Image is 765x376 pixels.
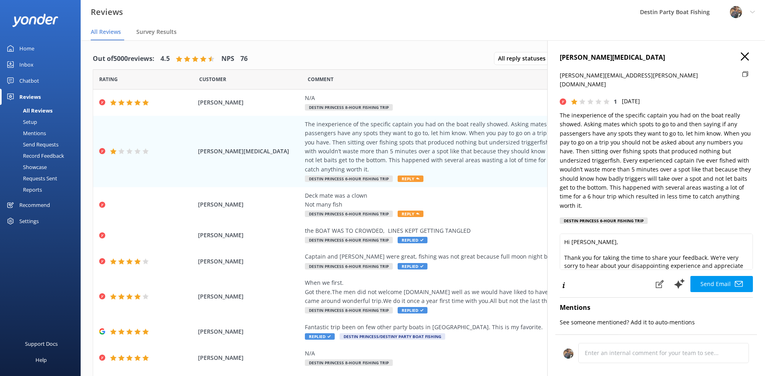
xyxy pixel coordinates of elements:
div: Setup [5,116,37,127]
span: Destin Princess 6-Hour Fishing Trip [305,237,393,243]
div: Send Requests [5,139,58,150]
div: Reports [5,184,42,195]
span: Destin Princess 6-Hour Fishing Trip [305,263,393,269]
span: Destin Princess 6-Hour Fishing Trip [305,175,393,182]
span: [PERSON_NAME] [198,231,301,240]
div: Showcase [5,161,47,173]
h4: Out of 5000 reviews: [93,54,154,64]
div: Deck mate was a clown Not many fish [305,191,672,209]
div: N/A [305,94,672,102]
span: [PERSON_NAME] [198,98,301,107]
span: Destin Princess/Destiny Party Boat Fishing [340,333,445,340]
a: Requests Sent [5,173,81,184]
h4: 4.5 [161,54,170,64]
img: yonder-white-logo.png [12,14,58,27]
p: [PERSON_NAME][EMAIL_ADDRESS][PERSON_NAME][DOMAIN_NAME] [560,71,738,89]
span: Reply [398,175,423,182]
h4: Mentions [560,303,753,313]
span: Replied [398,263,427,269]
div: Record Feedback [5,150,64,161]
div: Reviews [19,89,41,105]
span: All Reviews [91,28,121,36]
span: Destin Princess 8-Hour Fishing Trip [305,104,393,111]
div: the BOAT WAS TO CROWDED, LINES KEPT GETTING TANGLED [305,226,672,235]
div: Requests Sent [5,173,57,184]
div: Inbox [19,56,33,73]
div: Settings [19,213,39,229]
div: Help [35,352,47,368]
div: Fantastic trip been on few other party boats in [GEOGRAPHIC_DATA]. This is my favorite. [305,323,672,332]
span: Survey Results [136,28,177,36]
span: Destin Princess 6-Hour Fishing Trip [305,211,393,217]
span: [PERSON_NAME] [198,353,301,362]
p: [DATE] [622,97,640,106]
span: Replied [398,307,427,313]
div: Chatbot [19,73,39,89]
span: Replied [305,333,335,340]
div: The inexperience of the specific captain you had on the boat really showed. Asking mates which sp... [305,120,672,174]
h4: [PERSON_NAME][MEDICAL_DATA] [560,52,753,63]
span: Date [99,75,118,83]
a: Record Feedback [5,150,81,161]
div: Support Docs [25,336,58,352]
button: Close [741,52,749,61]
span: Destin Princess 8-Hour Fishing Trip [305,359,393,366]
div: Home [19,40,34,56]
a: Setup [5,116,81,127]
p: See someone mentioned? Add it to auto-mentions [560,318,753,327]
textarea: Hi [PERSON_NAME], Thank you for taking the time to share your feedback. We’re very sorry to hear ... [560,234,753,270]
span: Reply [398,211,423,217]
span: All reply statuses [498,54,550,63]
span: [PERSON_NAME][MEDICAL_DATA] [198,147,301,156]
h4: NPS [221,54,234,64]
div: Captain and [PERSON_NAME] were great, fishing was not great because full moon night before. Trip ... [305,252,672,261]
span: [PERSON_NAME] [198,257,301,266]
span: [PERSON_NAME] [198,200,301,209]
h3: Reviews [91,6,123,19]
span: Replied [398,237,427,243]
a: Mentions [5,127,81,139]
a: Reports [5,184,81,195]
div: Mentions [5,127,46,139]
span: 1 [614,98,617,105]
span: Date [199,75,226,83]
span: Question [308,75,334,83]
a: All Reviews [5,105,81,116]
p: The inexperience of the specific captain you had on the boat really showed. Asking mates which sp... [560,111,753,210]
div: Destin Princess 6-Hour Fishing Trip [560,217,648,224]
span: Destin Princess 8-Hour Fishing Trip [305,307,393,313]
span: [PERSON_NAME] [198,327,301,336]
div: N/A [305,349,672,358]
img: 250-1666038197.jpg [563,349,573,359]
div: Recommend [19,197,50,213]
img: 250-1666038197.jpg [730,6,742,18]
span: [PERSON_NAME] [198,292,301,301]
a: Showcase [5,161,81,173]
a: Send Requests [5,139,81,150]
div: All Reviews [5,105,52,116]
h4: 76 [240,54,248,64]
button: Send Email [690,276,753,292]
div: When we first. Got there.The men did not welcome [DOMAIN_NAME] well as we would have liked to hav... [305,278,672,305]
